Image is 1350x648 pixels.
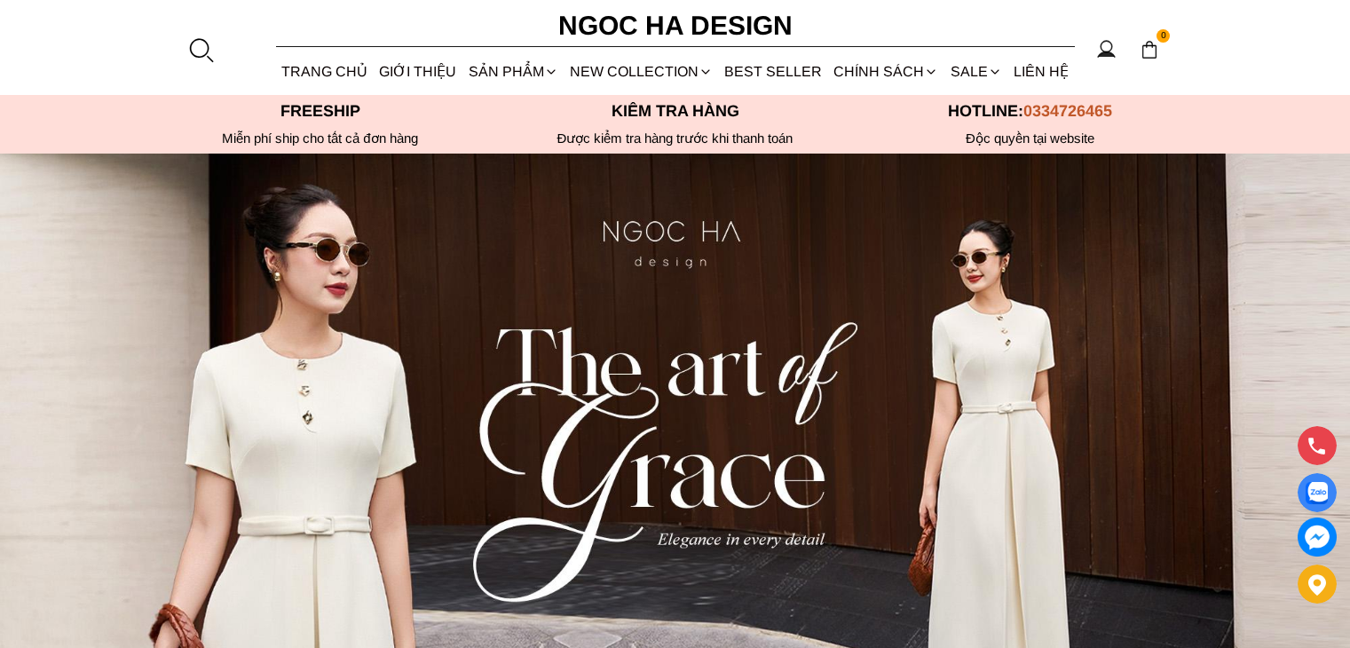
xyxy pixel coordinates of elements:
[374,48,462,95] a: GIỚI THIỆU
[542,4,809,47] a: Ngoc Ha Design
[944,48,1007,95] a: SALE
[498,130,853,146] p: Được kiểm tra hàng trước khi thanh toán
[1157,29,1171,43] span: 0
[612,102,739,120] font: Kiểm tra hàng
[1306,482,1328,504] img: Display image
[564,48,718,95] a: NEW COLLECTION
[1298,473,1337,512] a: Display image
[276,48,374,95] a: TRANG CHỦ
[143,102,498,121] p: Freeship
[719,48,828,95] a: BEST SELLER
[1298,518,1337,557] a: messenger
[828,48,944,95] div: Chính sách
[1023,102,1112,120] span: 0334726465
[853,130,1208,146] h6: Độc quyền tại website
[143,130,498,146] div: Miễn phí ship cho tất cả đơn hàng
[462,48,564,95] div: SẢN PHẨM
[853,102,1208,121] p: Hotline:
[1140,40,1159,59] img: img-CART-ICON-ksit0nf1
[1007,48,1074,95] a: LIÊN HỆ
